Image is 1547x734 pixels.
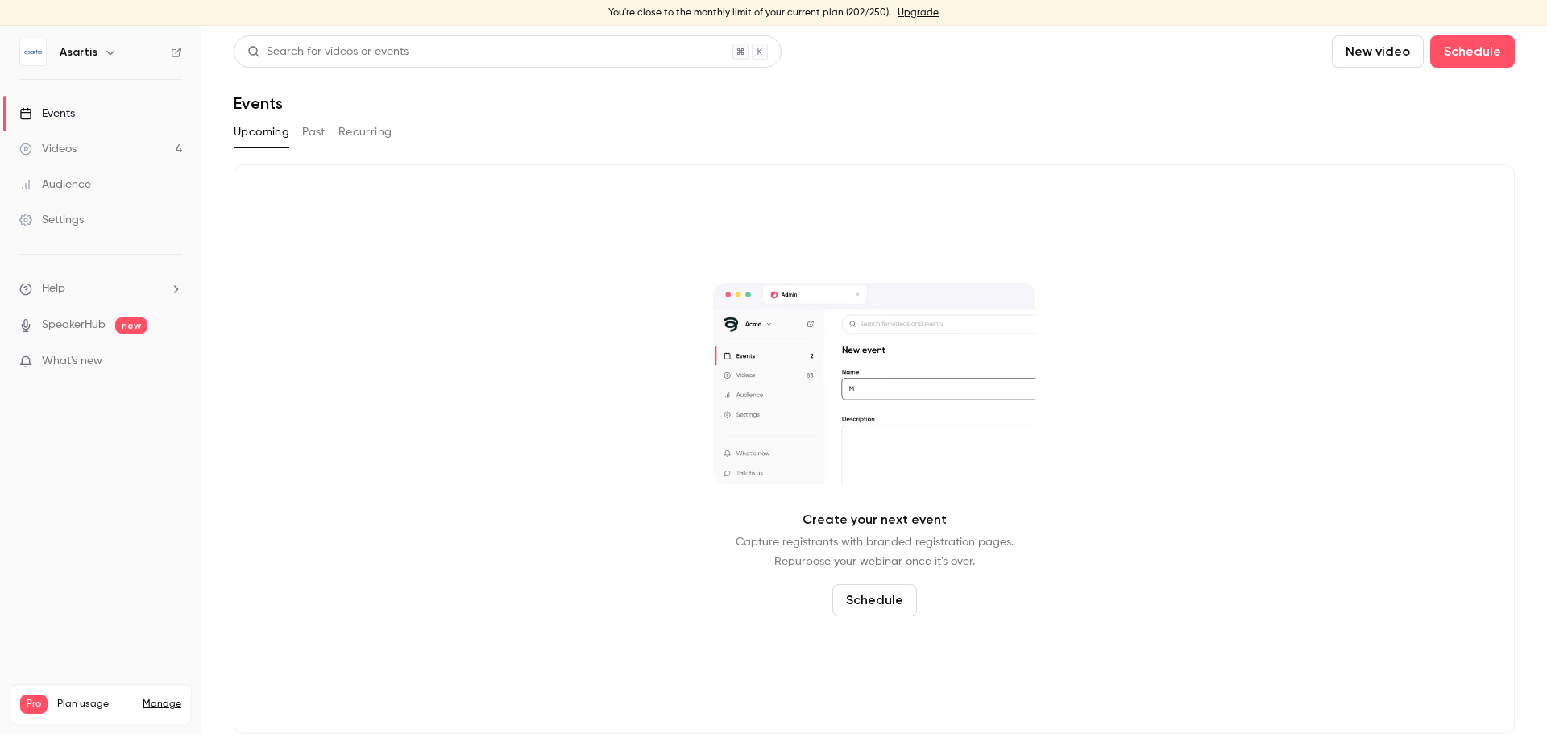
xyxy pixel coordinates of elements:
[42,353,102,370] span: What's new
[898,6,939,19] a: Upgrade
[1430,35,1515,68] button: Schedule
[115,317,147,334] span: new
[247,44,409,60] div: Search for videos or events
[19,141,77,157] div: Videos
[19,212,84,228] div: Settings
[19,106,75,122] div: Events
[803,510,947,529] p: Create your next event
[19,176,91,193] div: Audience
[832,584,917,616] button: Schedule
[302,119,326,145] button: Past
[1332,35,1424,68] button: New video
[736,533,1014,571] p: Capture registrants with branded registration pages. Repurpose your webinar once it's over.
[234,119,289,145] button: Upcoming
[42,280,65,297] span: Help
[338,119,392,145] button: Recurring
[234,93,283,113] h1: Events
[20,39,46,65] img: Asartis
[57,698,133,711] span: Plan usage
[20,695,48,714] span: Pro
[19,280,182,297] li: help-dropdown-opener
[143,698,181,711] a: Manage
[60,44,97,60] h6: Asartis
[42,317,106,334] a: SpeakerHub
